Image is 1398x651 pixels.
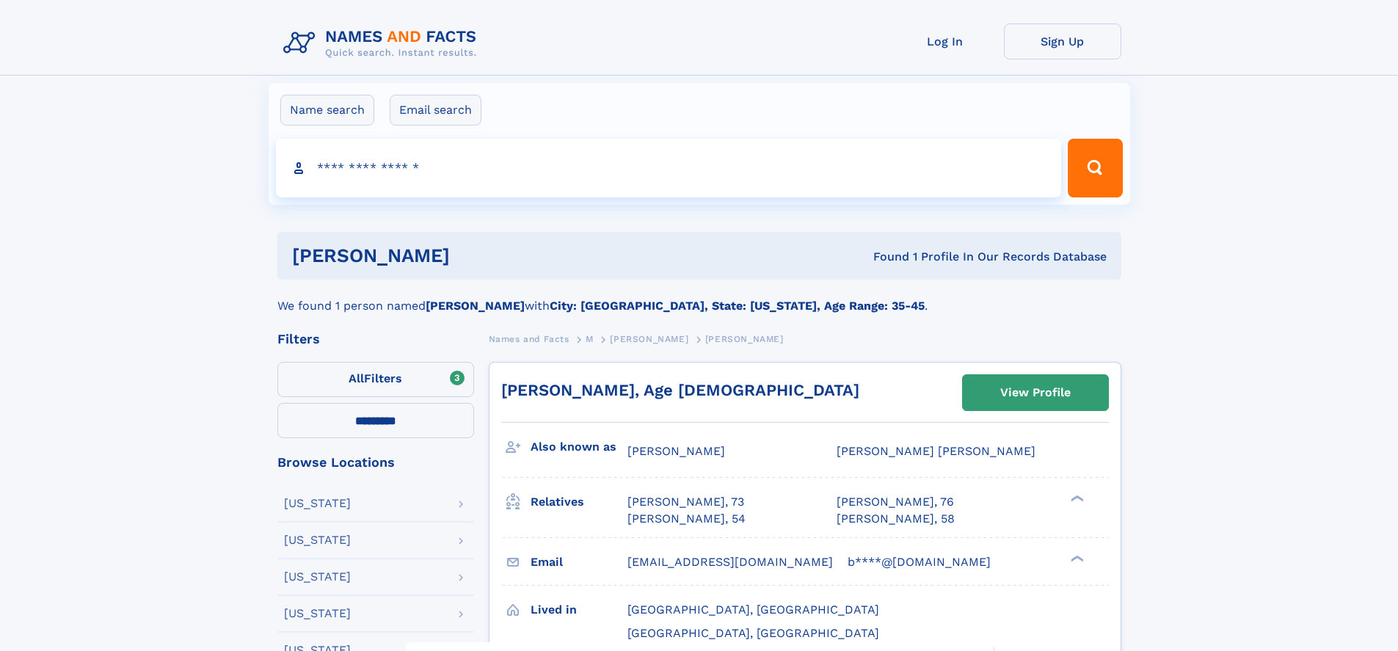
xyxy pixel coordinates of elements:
[627,626,879,640] span: [GEOGRAPHIC_DATA], [GEOGRAPHIC_DATA]
[586,330,594,348] a: M
[292,247,662,265] h1: [PERSON_NAME]
[610,334,688,344] span: [PERSON_NAME]
[531,490,627,514] h3: Relatives
[1004,23,1121,59] a: Sign Up
[1067,494,1085,503] div: ❯
[531,434,627,459] h3: Also known as
[610,330,688,348] a: [PERSON_NAME]
[837,444,1035,458] span: [PERSON_NAME] [PERSON_NAME]
[501,381,859,399] a: [PERSON_NAME], Age [DEMOGRAPHIC_DATA]
[661,249,1107,265] div: Found 1 Profile In Our Records Database
[550,299,925,313] b: City: [GEOGRAPHIC_DATA], State: [US_STATE], Age Range: 35-45
[280,95,374,126] label: Name search
[627,511,746,527] a: [PERSON_NAME], 54
[627,603,879,617] span: [GEOGRAPHIC_DATA], [GEOGRAPHIC_DATA]
[277,362,474,397] label: Filters
[277,332,474,346] div: Filters
[277,23,489,63] img: Logo Names and Facts
[837,494,954,510] a: [PERSON_NAME], 76
[627,494,744,510] a: [PERSON_NAME], 73
[705,334,784,344] span: [PERSON_NAME]
[531,597,627,622] h3: Lived in
[963,375,1108,410] a: View Profile
[284,498,351,509] div: [US_STATE]
[390,95,481,126] label: Email search
[627,555,833,569] span: [EMAIL_ADDRESS][DOMAIN_NAME]
[1068,139,1122,197] button: Search Button
[284,608,351,619] div: [US_STATE]
[489,330,569,348] a: Names and Facts
[887,23,1004,59] a: Log In
[586,334,594,344] span: M
[349,371,364,385] span: All
[284,571,351,583] div: [US_STATE]
[1067,553,1085,563] div: ❯
[284,534,351,546] div: [US_STATE]
[837,511,955,527] a: [PERSON_NAME], 58
[426,299,525,313] b: [PERSON_NAME]
[1000,376,1071,410] div: View Profile
[277,280,1121,315] div: We found 1 person named with .
[627,444,725,458] span: [PERSON_NAME]
[277,456,474,469] div: Browse Locations
[276,139,1062,197] input: search input
[531,550,627,575] h3: Email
